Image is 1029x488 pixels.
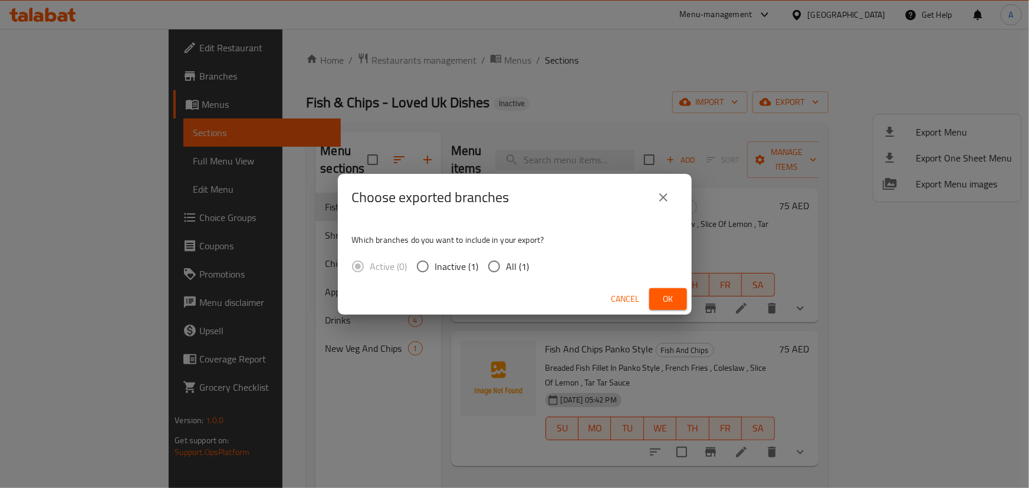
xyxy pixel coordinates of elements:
[352,188,509,207] h2: Choose exported branches
[435,259,479,273] span: Inactive (1)
[612,292,640,306] span: Cancel
[370,259,407,273] span: Active (0)
[659,292,678,306] span: Ok
[649,183,678,212] button: close
[507,259,530,273] span: All (1)
[607,288,645,310] button: Cancel
[649,288,687,310] button: Ok
[352,234,678,246] p: Which branches do you want to include in your export?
